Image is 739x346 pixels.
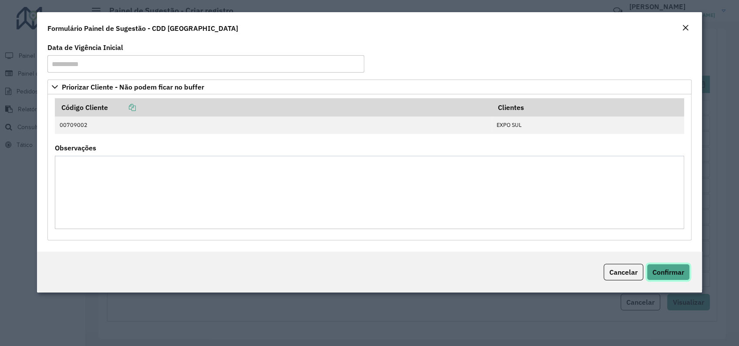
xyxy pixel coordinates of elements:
[47,94,692,240] div: Priorizar Cliente - Não podem ficar no buffer
[647,264,690,280] button: Confirmar
[55,143,96,153] label: Observações
[679,23,692,34] button: Close
[47,80,692,94] a: Priorizar Cliente - Não podem ficar no buffer
[47,23,238,33] h4: Formulário Painel de Sugestão - CDD [GEOGRAPHIC_DATA]
[108,103,136,112] a: Copiar
[62,83,204,90] span: Priorizar Cliente - Não podem ficar no buffer
[55,116,492,134] td: 00709002
[652,268,684,276] span: Confirmar
[47,42,123,53] label: Data de Vigência Inicial
[55,98,492,116] th: Código Cliente
[492,98,684,116] th: Clientes
[604,264,643,280] button: Cancelar
[609,268,638,276] span: Cancelar
[682,24,689,31] em: Fechar
[492,116,684,134] td: EXPO SUL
